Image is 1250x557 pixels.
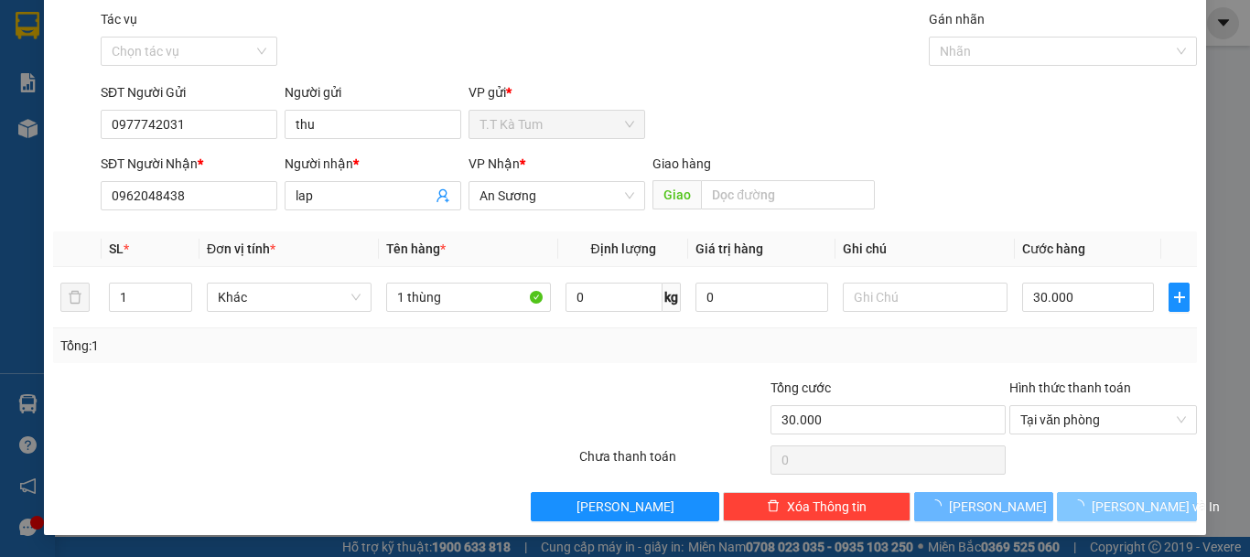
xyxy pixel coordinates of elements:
div: SĐT Người Gửi [101,82,277,102]
span: Đơn vị tính [207,241,275,256]
input: Dọc đường [701,180,875,209]
span: [PERSON_NAME] [949,497,1047,517]
button: delete [60,283,90,312]
div: Chưa thanh toán [577,446,769,478]
span: SL [210,127,235,153]
span: VP Nhận [469,156,520,171]
div: SĐT Người Nhận [101,154,277,174]
span: Giá trị hàng [695,241,763,256]
div: Người nhận [285,154,461,174]
span: kg [663,283,681,312]
div: An Sương [175,16,322,37]
span: Tên hàng [386,241,446,256]
button: deleteXóa Thông tin [723,492,911,521]
span: CR : [14,98,42,117]
span: T.T Kà Tum [480,111,634,138]
input: 0 [695,283,827,312]
label: Hình thức thanh toán [1009,380,1131,395]
span: loading [1072,499,1092,512]
span: Tổng cước [770,380,831,395]
span: Nhận: [175,17,219,37]
span: An Sương [480,182,634,209]
span: [PERSON_NAME] [577,497,674,517]
span: Gửi: [16,17,44,37]
div: VP gửi [469,82,645,102]
input: VD: Bàn, Ghế [386,283,551,312]
span: Giao [652,180,701,209]
span: Cước hàng [1022,241,1085,256]
span: plus [1169,290,1189,305]
span: Khác [218,284,361,311]
input: Ghi Chú [843,283,1008,312]
span: loading [929,499,949,512]
label: Tác vụ [101,12,137,27]
div: 0908217802 [175,59,322,85]
span: delete [767,499,780,514]
span: [PERSON_NAME] và In [1092,497,1220,517]
span: Định lượng [590,241,655,256]
div: Tên hàng: 1 THÙNG ( : 1 ) [16,129,322,152]
span: Xóa Thông tin [787,497,867,517]
span: user-add [436,188,450,203]
span: SL [109,241,124,256]
div: A8 [175,37,322,59]
span: Giao hàng [652,156,711,171]
button: [PERSON_NAME] [914,492,1054,521]
div: Tổng: 1 [60,336,484,356]
div: SƠN [16,37,162,59]
label: Gán nhãn [929,12,985,27]
div: T.T Kà Tum [16,16,162,37]
div: 40.000 [14,96,165,118]
button: [PERSON_NAME] [531,492,718,521]
th: Ghi chú [835,231,1015,267]
button: plus [1169,283,1190,312]
button: [PERSON_NAME] và In [1057,492,1197,521]
span: Tại văn phòng [1020,406,1186,434]
div: Người gửi [285,82,461,102]
div: 0387999456 [16,59,162,85]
